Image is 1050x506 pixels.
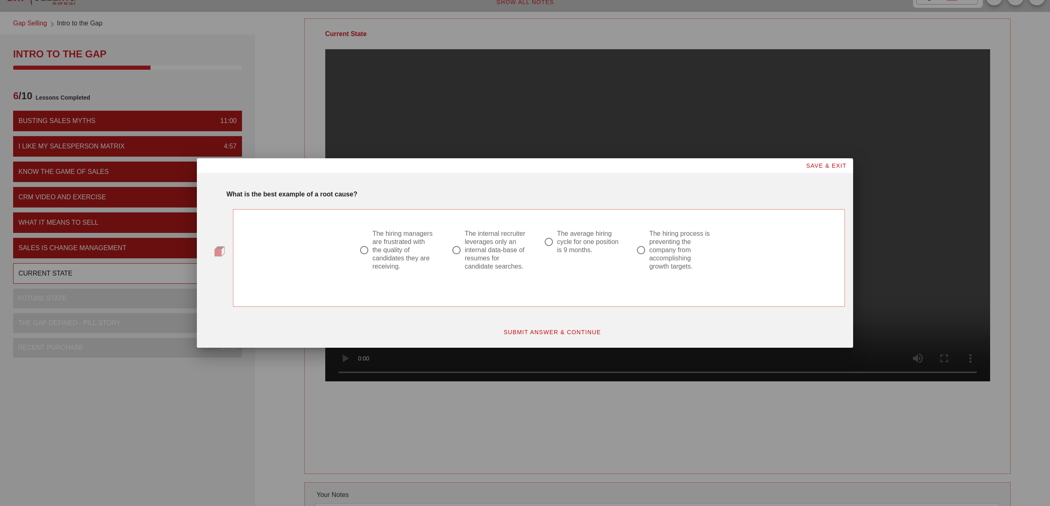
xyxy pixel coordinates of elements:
span: SUBMIT ANSWER & CONTINUE [503,329,601,335]
button: SAVE & EXIT [799,158,853,173]
div: The internal recruiter leverages only an internal data-base of resumes for candidate searches. [465,230,527,271]
img: question-bullet.png [214,246,225,257]
button: SUBMIT ANSWER & CONTINUE [497,325,608,340]
span: SAVE & EXIT [806,162,847,169]
div: The average hiring cycle for one position is 9 months. [557,230,620,254]
div: The hiring managers are frustrated with the quality of candidates they are receiving. [372,230,435,271]
strong: What is the best example of a root cause? [226,191,357,198]
div: The hiring process is preventing the company from accomplishing growth targets. [649,230,712,271]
